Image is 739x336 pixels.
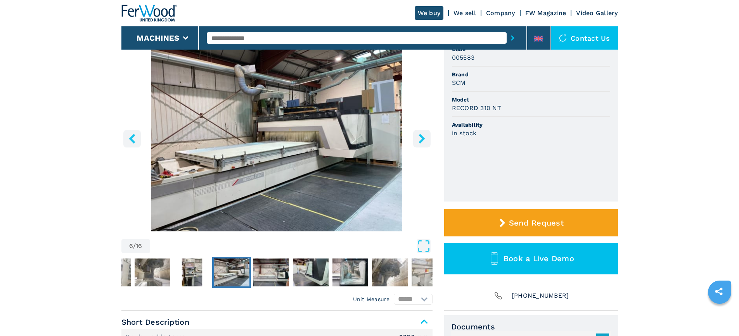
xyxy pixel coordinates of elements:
button: Go to Slide 11 [410,257,449,288]
button: Go to Slide 9 [331,257,370,288]
span: Documents [451,322,611,331]
img: 5724a9c60b65c04f27af5caa9ed6b195 [253,258,289,286]
img: 2c83f4ab70a56c54d7fe399abeca1c20 [135,258,170,286]
button: Machines [137,33,179,43]
iframe: Chat [706,301,733,330]
img: 1a9139a3e65b7831439c0bdbcacb8843 [412,258,447,286]
img: Phone [493,290,504,301]
button: Book a Live Demo [444,243,618,274]
span: Brand [452,71,610,78]
span: Model [452,96,610,103]
img: 52d57adf346dcb4c1b96fb068d26ee96 [214,258,249,286]
span: 16 [136,243,142,249]
button: Go to Slide 8 [291,257,330,288]
button: Open Fullscreen [152,239,431,253]
button: Go to Slide 6 [212,257,251,288]
a: We sell [453,9,476,17]
span: 6 [129,243,133,249]
h3: RECORD 310 NT [452,103,501,112]
h3: 005583 [452,53,475,62]
a: Video Gallery [576,9,618,17]
div: Go to Slide 6 [121,43,433,231]
h3: in stock [452,129,477,138]
img: Contact us [559,34,567,42]
button: left-button [123,130,141,147]
span: / [133,243,136,249]
a: FW Magazine [525,9,566,17]
button: Go to Slide 10 [370,257,409,288]
div: Contact us [551,26,618,50]
button: Send Request [444,209,618,236]
button: Go to Slide 7 [252,257,291,288]
a: Company [486,9,515,17]
img: Ferwood [121,5,177,22]
h3: SCM [452,78,466,87]
img: 40b1f6b4034c1857ba522f626e76ff42 [332,258,368,286]
img: 66470b5b6a590959c2a2d040ca332aae [372,258,408,286]
button: Go to Slide 4 [133,257,172,288]
img: dcca066d33aa0a785e8819e29b9b1561 [174,258,210,286]
nav: Thumbnail Navigation [14,257,325,288]
em: Unit Measure [353,295,390,303]
span: [PHONE_NUMBER] [512,290,569,301]
span: Send Request [509,218,564,227]
img: CNC Machine Centres With Flat Table SCM RECORD 310 NT [121,43,433,231]
button: right-button [413,130,431,147]
img: b8d9e62ad71c1bb661a061f56bfaf618 [293,258,329,286]
button: submit-button [507,29,519,47]
span: Short Description [121,315,433,329]
a: We buy [415,6,444,20]
span: Availability [452,121,610,129]
button: Go to Slide 5 [173,257,211,288]
a: sharethis [709,282,729,301]
span: Book a Live Demo [504,254,574,263]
